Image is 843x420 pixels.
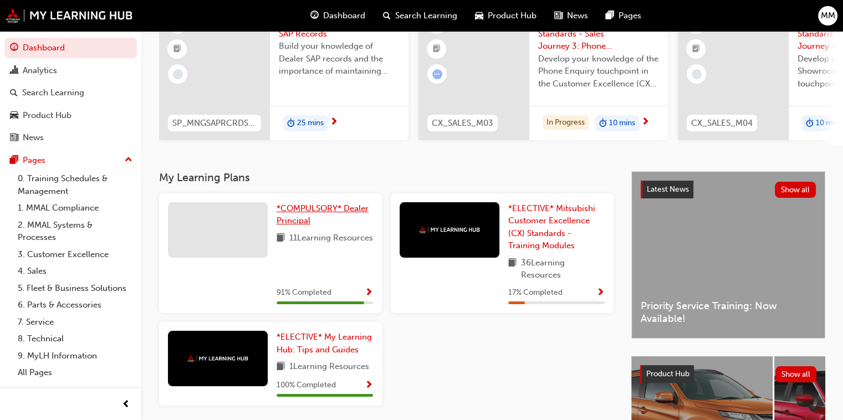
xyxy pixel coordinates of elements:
[821,9,835,22] span: MM
[816,117,842,130] span: 10 mins
[289,232,373,245] span: 11 Learning Resources
[596,288,605,298] span: Show Progress
[646,369,689,378] span: Product Hub
[6,8,133,23] img: mmal
[13,314,137,331] a: 7. Service
[640,365,816,383] a: Product HubShow all
[433,42,441,57] span: booktick-icon
[641,117,650,127] span: next-icon
[775,182,816,198] button: Show all
[13,330,137,347] a: 8. Technical
[277,379,336,392] span: 100 % Completed
[10,88,18,98] span: search-icon
[10,111,18,121] span: car-icon
[619,9,641,22] span: Pages
[23,131,44,144] div: News
[641,181,816,198] a: Latest NewsShow all
[508,286,563,299] span: 17 % Completed
[4,127,137,148] a: News
[4,150,137,171] button: Pages
[631,171,825,339] a: Latest NewsShow allPriority Service Training: Now Available!
[4,38,137,58] a: Dashboard
[543,115,589,130] div: In Progress
[297,117,324,130] span: 25 mins
[554,9,563,23] span: news-icon
[289,360,369,374] span: 1 Learning Resources
[187,355,248,362] img: mmal
[323,9,365,22] span: Dashboard
[125,153,132,167] span: up-icon
[10,66,18,76] span: chart-icon
[277,203,369,226] span: *COMPULSORY* Dealer Principal
[806,116,814,131] span: duration-icon
[818,6,837,25] button: MM
[277,202,373,227] a: *COMPULSORY* Dealer Principal
[508,202,605,252] a: *ELECTIVE* Mitsubishi Customer Excellence (CX) Standards - Training Modules
[488,9,537,22] span: Product Hub
[419,226,480,233] img: mmal
[4,35,137,150] button: DashboardAnalyticsSearch LearningProduct HubNews
[310,9,319,23] span: guage-icon
[521,257,605,281] span: 36 Learning Resources
[432,69,442,79] span: learningRecordVerb_ATTEMPT-icon
[159,171,614,184] h3: My Learning Plans
[609,117,635,130] span: 10 mins
[13,280,137,297] a: 5. Fleet & Business Solutions
[692,69,702,79] span: learningRecordVerb_NONE-icon
[172,117,257,130] span: SP_MNGSAPRCRDS_M1
[122,398,130,412] span: prev-icon
[4,60,137,81] a: Analytics
[691,117,753,130] span: CX_SALES_M04
[13,364,137,381] a: All Pages
[365,378,373,392] button: Show Progress
[374,4,466,27] a: search-iconSearch Learning
[287,116,295,131] span: duration-icon
[277,232,285,245] span: book-icon
[395,9,457,22] span: Search Learning
[466,4,545,27] a: car-iconProduct Hub
[545,4,597,27] a: news-iconNews
[330,117,338,127] span: next-icon
[4,105,137,126] a: Product Hub
[277,332,372,355] span: *ELECTIVE* My Learning Hub: Tips and Guides
[365,286,373,300] button: Show Progress
[13,347,137,365] a: 9. MyLH Information
[775,366,817,382] button: Show all
[641,300,816,325] span: Priority Service Training: Now Available!
[173,42,181,57] span: booktick-icon
[159,6,408,140] a: SP_MNGSAPRCRDS_M1Managing Dealer Staff SAP RecordsBuild your knowledge of Dealer SAP records and ...
[596,286,605,300] button: Show Progress
[279,40,400,78] span: Build your knowledge of Dealer SAP records and the importance of maintaining your staff records i...
[13,246,137,263] a: 3. Customer Excellence
[10,133,18,143] span: news-icon
[597,4,650,27] a: pages-iconPages
[475,9,483,23] span: car-icon
[277,286,331,299] span: 91 % Completed
[277,360,285,374] span: book-icon
[4,83,137,103] a: Search Learning
[567,9,588,22] span: News
[10,43,18,53] span: guage-icon
[647,185,689,194] span: Latest News
[173,69,183,79] span: learningRecordVerb_NONE-icon
[508,203,595,251] span: *ELECTIVE* Mitsubishi Customer Excellence (CX) Standards - Training Modules
[692,42,700,57] span: booktick-icon
[277,331,373,356] a: *ELECTIVE* My Learning Hub: Tips and Guides
[302,4,374,27] a: guage-iconDashboard
[383,9,391,23] span: search-icon
[365,381,373,391] span: Show Progress
[13,199,137,217] a: 1. MMAL Compliance
[13,170,137,199] a: 0. Training Schedules & Management
[13,296,137,314] a: 6. Parts & Accessories
[538,53,659,90] span: Develop your knowledge of the Phone Enquiry touchpoint in the Customer Excellence (CX) Sales jour...
[10,156,18,166] span: pages-icon
[606,9,614,23] span: pages-icon
[538,15,659,53] span: Mitsubishi CX Standards - Sales Journey 3: Phone Enquiry
[13,217,137,246] a: 2. MMAL Systems & Processes
[23,64,57,77] div: Analytics
[418,6,668,140] a: CX_SALES_M03Mitsubishi CX Standards - Sales Journey 3: Phone EnquiryDevelop your knowledge of the...
[13,263,137,280] a: 4. Sales
[599,116,607,131] span: duration-icon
